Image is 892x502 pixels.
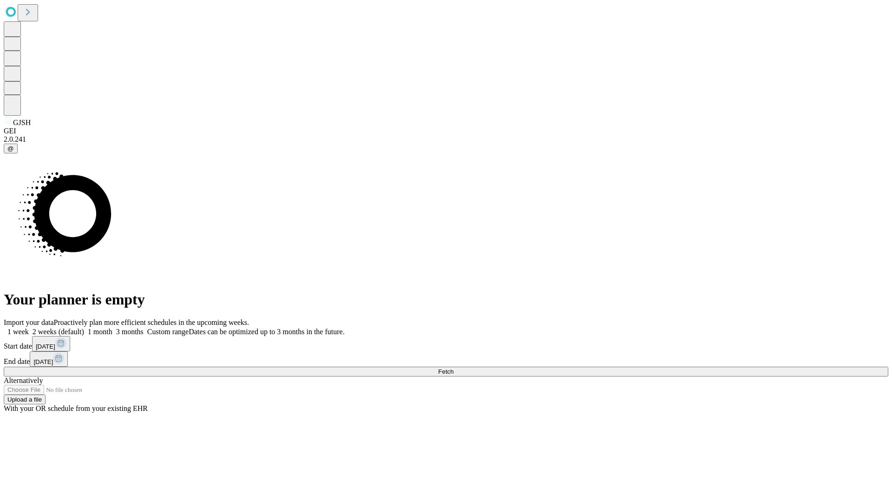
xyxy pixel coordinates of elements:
button: Fetch [4,367,888,376]
button: [DATE] [30,351,68,367]
span: Custom range [147,328,189,336]
span: 2 weeks (default) [33,328,84,336]
span: 1 week [7,328,29,336]
span: Proactively plan more efficient schedules in the upcoming weeks. [54,318,249,326]
h1: Your planner is empty [4,291,888,308]
span: Fetch [438,368,453,375]
span: @ [7,145,14,152]
span: 3 months [116,328,144,336]
span: Dates can be optimized up to 3 months in the future. [189,328,344,336]
button: Upload a file [4,395,46,404]
div: Start date [4,336,888,351]
div: GEI [4,127,888,135]
span: 1 month [88,328,112,336]
button: [DATE] [32,336,70,351]
span: [DATE] [36,343,55,350]
span: GJSH [13,119,31,126]
div: 2.0.241 [4,135,888,144]
span: Import your data [4,318,54,326]
span: Alternatively [4,376,43,384]
button: @ [4,144,18,153]
span: [DATE] [33,358,53,365]
span: With your OR schedule from your existing EHR [4,404,148,412]
div: End date [4,351,888,367]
